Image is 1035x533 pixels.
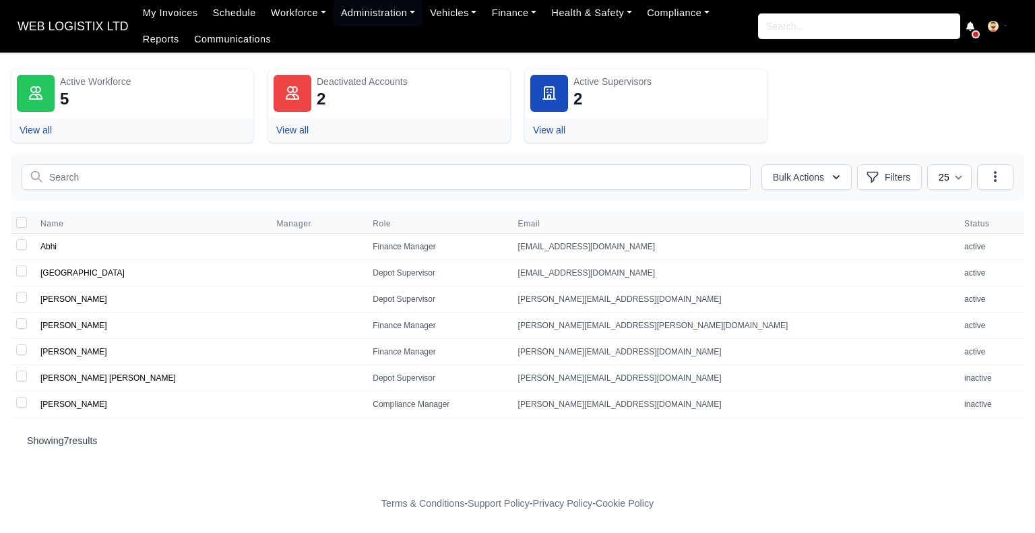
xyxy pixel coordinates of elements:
td: active [956,339,1024,365]
a: Cookie Policy [596,498,654,509]
a: Privacy Policy [533,498,593,509]
p: Showing results [27,434,1008,447]
a: [PERSON_NAME] [40,347,107,356]
a: Terms & Conditions [381,498,464,509]
span: Manager [276,218,311,229]
a: View all [533,125,565,135]
td: [EMAIL_ADDRESS][DOMAIN_NAME] [510,260,956,286]
input: Search... [758,13,960,39]
a: [PERSON_NAME] [40,321,107,330]
td: Finance Manager [365,234,509,260]
td: Depot Supervisor [365,260,509,286]
span: 7 [64,435,69,446]
a: Support Policy [468,498,530,509]
span: Email [518,218,948,229]
input: Search [22,164,751,190]
a: View all [20,125,52,135]
a: View all [276,125,309,135]
td: active [956,313,1024,339]
td: [EMAIL_ADDRESS][DOMAIN_NAME] [510,234,956,260]
div: Active Supervisors [573,75,761,88]
td: [PERSON_NAME][EMAIL_ADDRESS][DOMAIN_NAME] [510,365,956,391]
a: [GEOGRAPHIC_DATA] [40,268,125,278]
a: [PERSON_NAME] [40,400,107,409]
div: Active Workforce [60,75,248,88]
span: Status [964,218,1016,229]
span: Name [40,218,63,229]
td: Depot Supervisor [365,286,509,313]
td: active [956,260,1024,286]
a: [PERSON_NAME] [PERSON_NAME] [40,373,176,383]
td: Compliance Manager [365,391,509,418]
span: Role [373,218,391,229]
a: Communications [187,26,279,53]
div: - - - [133,496,902,511]
div: 5 [60,88,69,110]
button: Name [40,218,74,229]
td: active [956,286,1024,313]
td: Finance Manager [365,339,509,365]
td: active [956,234,1024,260]
td: [PERSON_NAME][EMAIL_ADDRESS][DOMAIN_NAME] [510,339,956,365]
button: Manager [276,218,322,229]
td: [PERSON_NAME][EMAIL_ADDRESS][DOMAIN_NAME] [510,391,956,418]
a: Reports [135,26,187,53]
div: 2 [317,88,325,110]
button: Role [373,218,402,229]
td: Finance Manager [365,313,509,339]
td: Depot Supervisor [365,365,509,391]
button: Bulk Actions [761,164,852,190]
td: [PERSON_NAME][EMAIL_ADDRESS][PERSON_NAME][DOMAIN_NAME] [510,313,956,339]
div: Deactivated Accounts [317,75,505,88]
a: [PERSON_NAME] [40,294,107,304]
td: [PERSON_NAME][EMAIL_ADDRESS][DOMAIN_NAME] [510,286,956,313]
td: inactive [956,391,1024,418]
a: WEB LOGISTIX LTD [11,13,135,40]
button: Filters [857,164,922,190]
div: 2 [573,88,582,110]
a: Abhi [40,242,57,251]
td: inactive [956,365,1024,391]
